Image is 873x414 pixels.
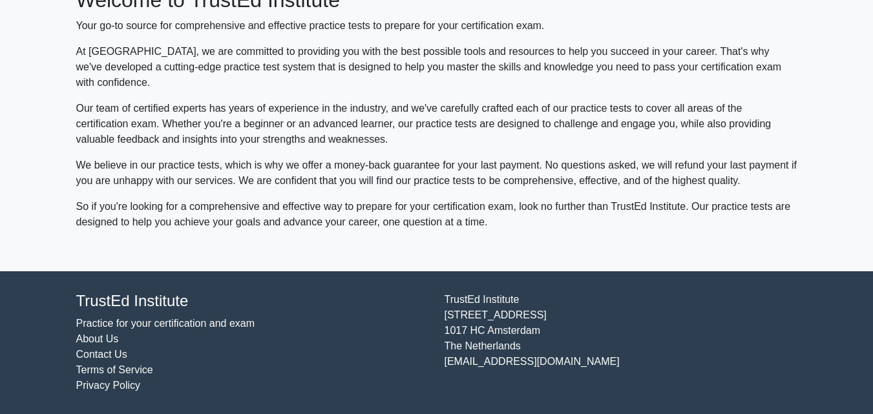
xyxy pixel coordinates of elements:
a: About Us [76,333,119,344]
h4: TrustEd Institute [76,292,429,311]
a: Contact Us [76,349,127,360]
p: So if you're looking for a comprehensive and effective way to prepare for your certification exam... [76,199,797,230]
p: At [GEOGRAPHIC_DATA], we are committed to providing you with the best possible tools and resource... [76,44,797,90]
a: Terms of Service [76,364,153,375]
p: Our team of certified experts has years of experience in the industry, and we've carefully crafte... [76,101,797,147]
a: Practice for your certification and exam [76,318,255,329]
p: We believe in our practice tests, which is why we offer a money-back guarantee for your last paym... [76,158,797,189]
div: TrustEd Institute [STREET_ADDRESS] 1017 HC Amsterdam The Netherlands [EMAIL_ADDRESS][DOMAIN_NAME] [437,292,805,393]
a: Privacy Policy [76,380,141,391]
p: Your go-to source for comprehensive and effective practice tests to prepare for your certificatio... [76,18,797,34]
